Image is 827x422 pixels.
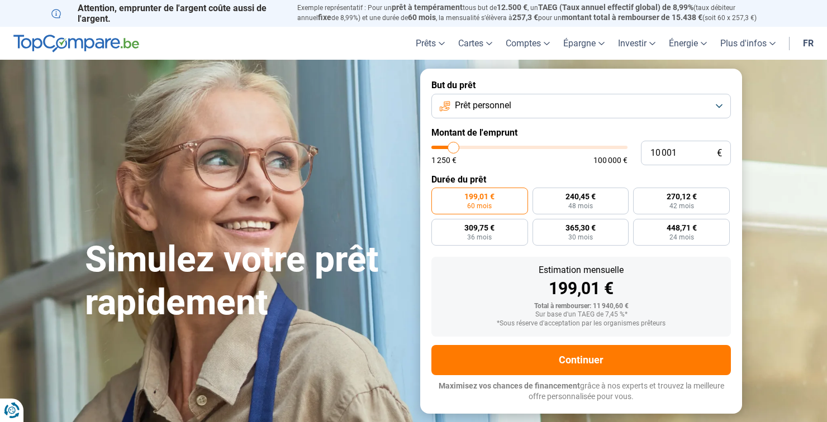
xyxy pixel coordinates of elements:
[431,381,731,402] p: grâce à nos experts et trouvez la meilleure offre personnalisée pour vous.
[499,27,557,60] a: Comptes
[440,311,722,319] div: Sur base d'un TAEG de 7,45 %*
[467,234,492,241] span: 36 mois
[562,13,702,22] span: montant total à rembourser de 15.438 €
[593,156,628,164] span: 100 000 €
[318,13,331,22] span: fixe
[85,238,407,324] h1: Simulez votre prêt rapidement
[431,127,731,138] label: Montant de l'emprunt
[497,3,527,12] span: 12.500 €
[667,224,697,232] span: 448,71 €
[392,3,463,12] span: prêt à tempérament
[431,80,731,90] label: But du prêt
[409,27,451,60] a: Prêts
[431,94,731,118] button: Prêt personnel
[669,234,694,241] span: 24 mois
[455,99,511,112] span: Prêt personnel
[440,320,722,328] div: *Sous réserve d'acceptation par les organismes prêteurs
[440,266,722,275] div: Estimation mensuelle
[440,303,722,310] div: Total à rembourser: 11 940,60 €
[464,193,495,200] span: 199,01 €
[667,193,697,200] span: 270,12 €
[440,280,722,297] div: 199,01 €
[512,13,538,22] span: 257,3 €
[568,234,593,241] span: 30 mois
[431,174,731,185] label: Durée du prêt
[13,35,139,52] img: TopCompare
[662,27,714,60] a: Énergie
[51,3,284,24] p: Attention, emprunter de l'argent coûte aussi de l'argent.
[297,3,776,23] p: Exemple représentatif : Pour un tous but de , un (taux débiteur annuel de 8,99%) et une durée de ...
[568,203,593,209] span: 48 mois
[408,13,436,22] span: 60 mois
[467,203,492,209] span: 60 mois
[714,27,782,60] a: Plus d'infos
[557,27,611,60] a: Épargne
[796,27,820,60] a: fr
[431,156,457,164] span: 1 250 €
[669,203,694,209] span: 42 mois
[431,345,731,375] button: Continuer
[611,27,662,60] a: Investir
[439,381,580,390] span: Maximisez vos chances de financement
[717,148,722,158] span: €
[464,224,495,232] span: 309,75 €
[451,27,499,60] a: Cartes
[538,3,693,12] span: TAEG (Taux annuel effectif global) de 8,99%
[565,224,596,232] span: 365,30 €
[565,193,596,200] span: 240,45 €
